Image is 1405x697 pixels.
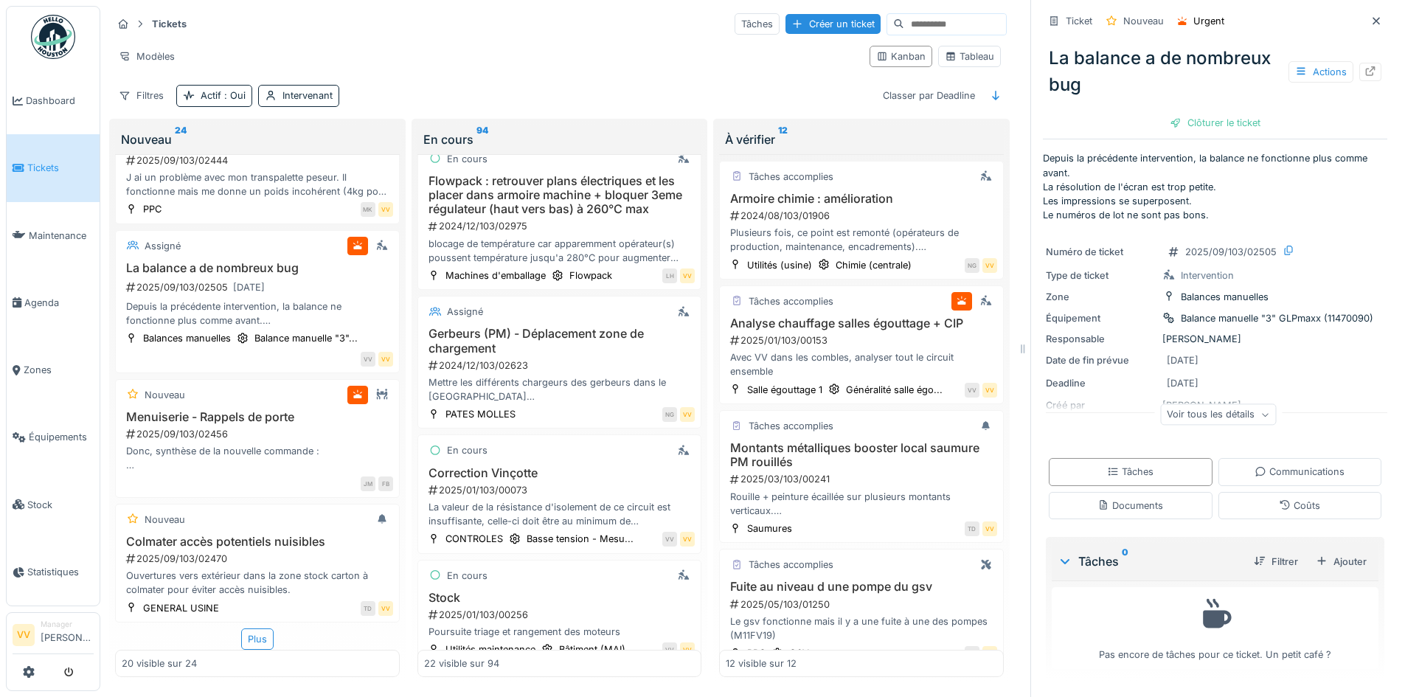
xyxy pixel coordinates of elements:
div: J ai un problème avec mon transpalette peseur. Il fonctionne mais me donne un poids incohérent (4... [122,170,393,198]
div: Coûts [1279,499,1320,513]
div: VV [982,258,997,273]
div: Intervention [1181,268,1234,282]
div: Tâches [735,13,780,35]
div: VV [662,642,677,657]
div: Depuis la précédente intervention, la balance ne fonctionne plus comme avant. La résolution de l'... [122,299,393,327]
div: La balance a de nombreux bug [1043,39,1387,104]
div: Documents [1097,499,1163,513]
h3: Correction Vinçotte [424,466,695,480]
div: blocage de température car apparemment opérateur(s) poussent température jusqu'a 280°C pour augme... [424,237,695,265]
div: Le gsv fonctionne mais il y a une fuite à une des pompes (M11FV19) [726,614,997,642]
sup: 0 [1122,552,1128,570]
div: Type de ticket [1046,268,1156,282]
div: Basse tension - Mesu... [527,532,634,546]
div: CONTROLES [445,532,503,546]
div: PPC [143,202,162,216]
span: Agenda [24,296,94,310]
a: Statistiques [7,538,100,606]
div: VV [662,532,677,547]
p: Depuis la précédente intervention, la balance ne fonctionne plus comme avant. La résolution de l'... [1043,151,1387,222]
span: Tickets [27,161,94,175]
a: VV Manager[PERSON_NAME] [13,619,94,654]
div: GSV [789,646,809,660]
div: 2025/09/103/02444 [125,153,393,167]
div: Saumures [747,521,792,535]
div: VV [378,352,393,367]
div: Utilités (usine) [747,258,812,272]
h3: Analyse chauffage salles égouttage + CIP [726,316,997,330]
div: 2025/01/103/00256 [427,608,695,622]
div: Assigné [447,305,483,319]
div: 2025/05/103/01250 [729,597,997,611]
div: 2025/01/103/00073 [427,483,695,497]
div: VV [680,268,695,283]
span: Dashboard [26,94,94,108]
div: VV [378,601,393,616]
h3: Menuiserie - Rappels de porte [122,410,393,424]
div: VV [982,383,997,398]
div: [DATE] [1167,376,1198,390]
div: Nouveau [145,513,185,527]
span: Statistiques [27,565,94,579]
div: Chimie (centrale) [836,258,912,272]
div: Flowpack [569,268,612,282]
li: VV [13,624,35,646]
div: 20 visible sur 24 [122,656,197,670]
div: Tâches [1107,465,1154,479]
div: VV [378,202,393,217]
div: VV [680,532,695,547]
div: VV [965,383,979,398]
h3: Colmater accès potentiels nuisibles [122,535,393,549]
div: Salle égouttage 1 [747,383,822,397]
div: 2024/12/103/02623 [427,358,695,372]
div: Mettre les différents chargeurs des gerbeurs dans le [GEOGRAPHIC_DATA] à gauche, lorsqu'on rentre... [424,375,695,403]
div: En cours [447,443,488,457]
div: En cours [447,152,488,166]
div: Actions [1288,61,1353,83]
div: En cours [423,131,696,148]
div: Nouveau [145,388,185,402]
span: Stock [27,498,94,512]
sup: 24 [175,131,187,148]
div: NG [965,258,979,273]
img: Badge_color-CXgf-gQk.svg [31,15,75,59]
div: À vérifier [725,131,998,148]
div: TD [361,601,375,616]
div: Plusieurs fois, ce point est remonté (opérateurs de production, maintenance, encadrements). Le bu... [726,226,997,254]
div: PPC [747,646,766,660]
h3: Fuite au niveau d une pompe du gsv [726,580,997,594]
div: Deadline [1046,376,1156,390]
sup: 94 [476,131,488,148]
h3: La balance a de nombreux bug [122,261,393,275]
div: Équipement [1046,311,1156,325]
div: Zone [1046,290,1156,304]
a: Maintenance [7,202,100,269]
div: NG [662,407,677,422]
div: [PERSON_NAME] [1046,332,1384,346]
div: 2024/12/103/02975 [427,219,695,233]
div: PATES MOLLES [445,407,516,421]
div: Manager [41,619,94,630]
sup: 12 [778,131,788,148]
div: Balances manuelles [1181,290,1269,304]
div: Tableau [945,49,994,63]
div: Date de fin prévue [1046,353,1156,367]
a: Équipements [7,403,100,471]
a: Stock [7,471,100,538]
div: 2025/09/103/02505 [1185,245,1277,259]
div: 12 visible sur 12 [726,656,797,670]
span: Maintenance [29,229,94,243]
div: Nouveau [121,131,394,148]
div: Filtrer [1248,552,1304,572]
div: 2025/09/103/02505 [125,278,393,297]
div: Créer un ticket [785,14,881,34]
span: : Oui [221,90,246,101]
div: Balances manuelles [143,331,231,345]
div: 2025/09/103/02470 [125,552,393,566]
div: FB [378,476,393,491]
div: Assigné [145,239,181,253]
div: LH [662,268,677,283]
div: En cours [447,569,488,583]
li: [PERSON_NAME] [41,619,94,651]
h3: Armoire chimie : amélioration [726,192,997,206]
